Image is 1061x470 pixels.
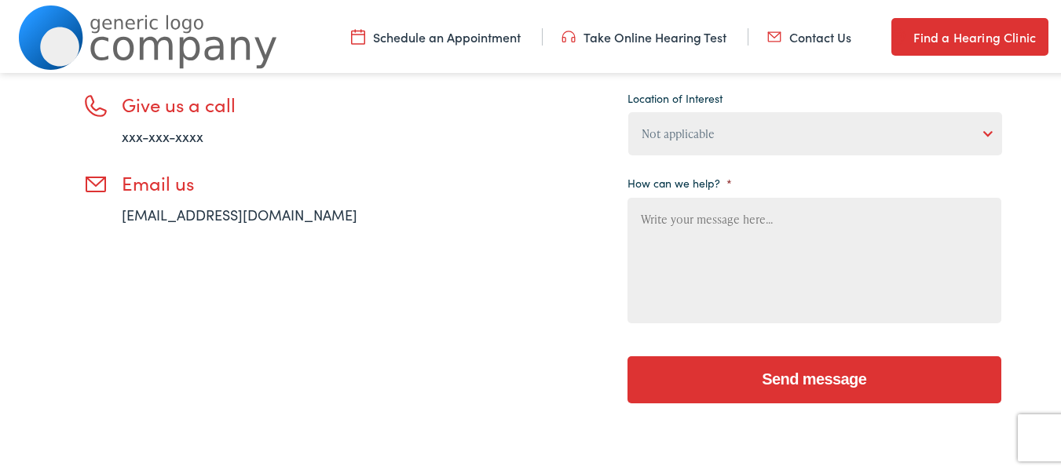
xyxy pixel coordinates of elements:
a: Contact Us [767,26,851,43]
h3: Email us [122,169,404,192]
a: xxx-xxx-xxxx [122,124,203,144]
h3: Give us a call [122,91,404,114]
input: Send message [627,354,1001,401]
label: How can we help? [627,173,732,188]
a: Take Online Hearing Test [562,26,726,43]
a: Find a Hearing Clinic [891,16,1048,53]
a: [EMAIL_ADDRESS][DOMAIN_NAME] [122,202,357,222]
label: Location of Interest [627,89,723,103]
img: utility icon [767,26,781,43]
img: utility icon [351,26,365,43]
img: utility icon [891,25,906,44]
img: utility icon [562,26,576,43]
a: Schedule an Appointment [351,26,521,43]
